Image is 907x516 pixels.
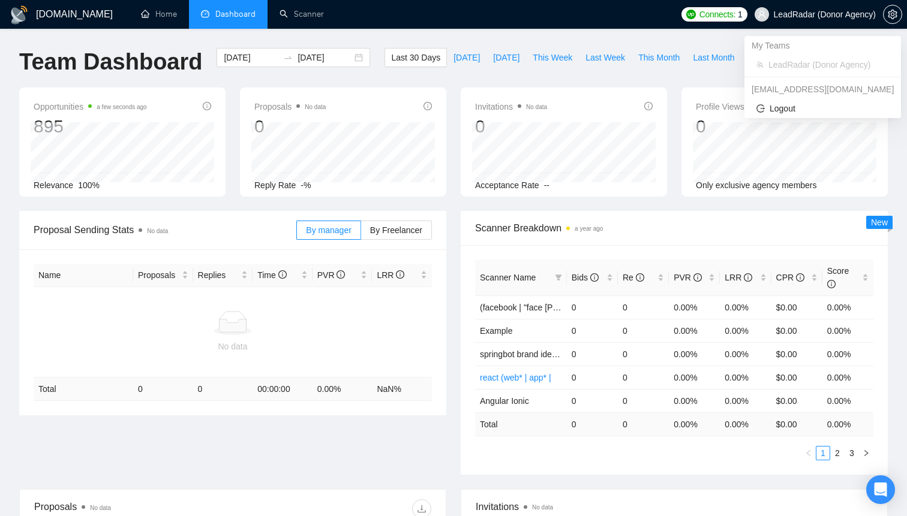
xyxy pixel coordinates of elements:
span: Reply Rate [254,180,296,190]
img: logo [10,5,29,25]
span: This Month [638,51,680,64]
div: My Teams [744,36,901,55]
span: swap-right [283,53,293,62]
button: Last 30 Days [385,48,447,67]
span: dashboard [201,10,209,18]
span: info-circle [203,102,211,110]
td: 0.00% [669,342,720,366]
td: 0 [618,366,669,389]
span: info-circle [337,270,345,279]
td: 0 [567,319,618,342]
button: right [859,446,873,460]
td: Total [475,412,567,436]
span: info-circle [644,102,653,110]
td: 0 [133,378,193,401]
div: 0 [254,115,326,138]
td: 0.00% [822,342,873,366]
span: info-circle [396,270,404,279]
img: upwork-logo.png [686,10,696,19]
span: download [413,504,431,514]
td: $0.00 [771,342,822,366]
span: info-circle [590,273,599,282]
div: Open Intercom Messenger [866,475,895,504]
span: No data [147,228,168,234]
span: Last Month [693,51,734,64]
button: setting [883,5,902,24]
span: left [805,449,812,457]
td: 0 [618,319,669,342]
td: 0.00% [720,319,771,342]
input: End date [298,51,352,64]
td: $0.00 [771,295,822,319]
span: Only exclusive agency members [696,180,817,190]
td: 0.00% [669,319,720,342]
span: Acceptance Rate [475,180,539,190]
span: Score [827,266,849,289]
td: 0.00% [669,389,720,412]
div: korlan.tleubekova@gigradar.io [744,80,901,99]
td: 0.00% [822,366,873,389]
th: Proposals [133,264,193,287]
span: Proposals [254,99,326,114]
span: info-circle [693,273,702,282]
input: Start date [224,51,278,64]
span: Time [257,270,286,280]
span: This Week [533,51,572,64]
span: By manager [306,225,351,235]
span: Last 30 Days [391,51,440,64]
td: 0.00% [669,366,720,389]
span: Proposal Sending Stats [34,222,296,237]
span: Connects: [699,8,735,21]
div: 0 [475,115,547,138]
li: 3 [845,446,859,460]
td: $0.00 [771,319,822,342]
td: 0.00 % [720,412,771,436]
span: Dashboard [215,9,256,19]
td: 0 [618,342,669,366]
a: react (web* | app* | [480,373,551,382]
span: info-circle [636,273,644,282]
li: Previous Page [801,446,816,460]
h1: Team Dashboard [19,48,202,76]
td: $0.00 [771,389,822,412]
span: Logout [756,102,889,115]
span: [DATE] [453,51,480,64]
a: 2 [831,446,844,460]
span: info-circle [744,273,752,282]
td: 0 [567,366,618,389]
span: user [758,10,766,19]
td: 0 [567,342,618,366]
a: 1 [816,446,830,460]
a: homeHome [141,9,177,19]
span: Example [480,326,512,336]
th: Replies [193,264,253,287]
span: No data [305,104,326,110]
a: 3 [845,446,858,460]
td: 00:00:00 [253,378,313,401]
span: Angular Ionic [480,396,529,406]
td: 0 [618,389,669,412]
span: Bids [572,273,599,282]
span: No data [526,104,547,110]
button: left [801,446,816,460]
span: info-circle [424,102,432,110]
span: team [756,61,764,68]
button: Last Month [686,48,741,67]
span: LRR [725,273,752,282]
td: 0 [618,412,669,436]
span: filter [555,274,562,281]
span: info-circle [278,270,287,279]
td: 0.00% [720,342,771,366]
div: 895 [34,115,147,138]
button: This Week [526,48,579,67]
span: springbot brand identity [480,349,567,359]
li: 2 [830,446,845,460]
span: Relevance [34,180,73,190]
div: 0 [696,115,786,138]
span: New [871,218,888,227]
li: 1 [816,446,830,460]
td: 0.00 % [313,378,373,401]
span: CPR [776,273,804,282]
span: -- [544,180,549,190]
span: LeadRadar (Donor Agency) [768,58,889,71]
